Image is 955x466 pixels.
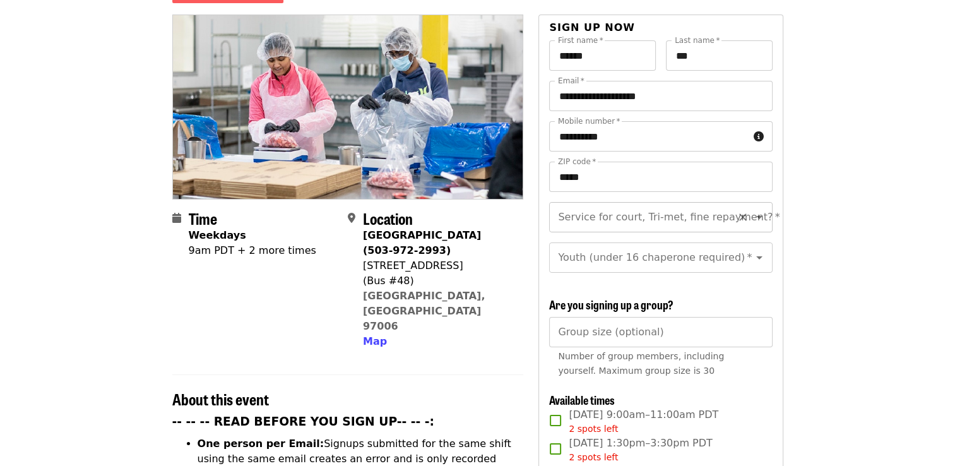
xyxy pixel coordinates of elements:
i: circle-info icon [754,131,764,143]
input: Email [549,81,772,111]
input: ZIP code [549,162,772,192]
i: calendar icon [172,212,181,224]
label: Last name [675,37,720,44]
span: [DATE] 9:00am–11:00am PDT [569,407,718,436]
span: Location [363,207,413,229]
input: First name [549,40,656,71]
span: Are you signing up a group? [549,296,673,313]
div: [STREET_ADDRESS] [363,258,513,273]
img: Oct/Nov/Dec - Beaverton: Repack/Sort (age 10+) organized by Oregon Food Bank [173,15,523,198]
span: 2 spots left [569,452,618,462]
input: [object Object] [549,317,772,347]
button: Open [750,249,768,266]
div: 9am PDT + 2 more times [189,243,316,258]
button: Open [750,208,768,226]
strong: One person per Email: [198,438,324,450]
label: Mobile number [558,117,620,125]
a: [GEOGRAPHIC_DATA], [GEOGRAPHIC_DATA] 97006 [363,290,485,332]
span: 2 spots left [569,424,618,434]
i: map-marker-alt icon [348,212,355,224]
button: Map [363,334,387,349]
span: [DATE] 1:30pm–3:30pm PDT [569,436,712,464]
span: Available times [549,391,615,408]
input: Last name [666,40,773,71]
button: Clear [734,208,752,226]
label: ZIP code [558,158,596,165]
strong: -- -- -- READ BEFORE YOU SIGN UP-- -- -: [172,415,435,428]
strong: Weekdays [189,229,246,241]
label: Email [558,77,584,85]
span: Number of group members, including yourself. Maximum group size is 30 [558,351,724,376]
label: First name [558,37,603,44]
span: Time [189,207,217,229]
strong: [GEOGRAPHIC_DATA] (503-972-2993) [363,229,481,256]
span: Sign up now [549,21,635,33]
input: Mobile number [549,121,748,152]
span: About this event [172,388,269,410]
span: Map [363,335,387,347]
div: (Bus #48) [363,273,513,289]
